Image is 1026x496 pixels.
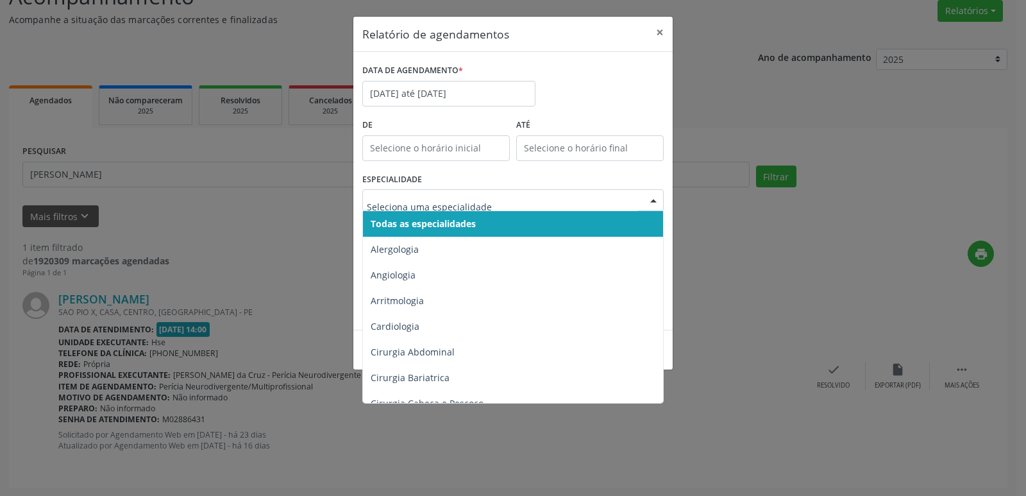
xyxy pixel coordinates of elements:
input: Selecione o horário final [516,135,664,161]
button: Close [647,17,673,48]
label: De [362,115,510,135]
input: Selecione uma data ou intervalo [362,81,535,107]
label: ATÉ [516,115,664,135]
span: Cirurgia Bariatrica [371,372,450,384]
input: Seleciona uma especialidade [367,194,637,219]
label: DATA DE AGENDAMENTO [362,61,463,81]
span: Cirurgia Abdominal [371,346,455,358]
span: Angiologia [371,269,416,281]
input: Selecione o horário inicial [362,135,510,161]
h5: Relatório de agendamentos [362,26,509,42]
span: Todas as especialidades [371,218,476,230]
span: Arritmologia [371,295,424,307]
label: ESPECIALIDADE [362,170,422,190]
span: Alergologia [371,243,419,255]
span: Cirurgia Cabeça e Pescoço [371,397,484,409]
span: Cardiologia [371,320,419,332]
